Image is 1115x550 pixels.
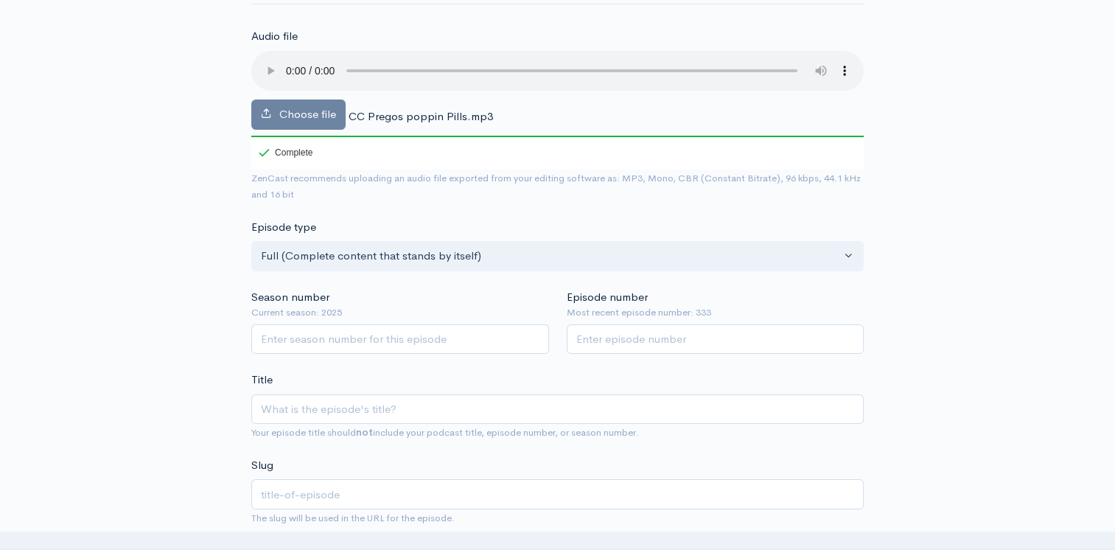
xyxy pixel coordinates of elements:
input: title-of-episode [251,479,864,509]
small: Most recent episode number: 333 [567,305,864,320]
small: ZenCast recommends uploading an audio file exported from your editing software as: MP3, Mono, CBR... [251,172,861,201]
label: Slug [251,457,273,474]
input: Enter season number for this episode [251,324,549,355]
label: Episode type [251,219,316,236]
label: Season number [251,289,329,306]
input: Enter episode number [567,324,864,355]
div: 100% [251,136,864,137]
div: Complete [259,148,312,157]
label: Episode number [567,289,648,306]
div: Complete [251,136,315,170]
label: Audio file [251,28,298,45]
span: CC Pregos poppin Pills.mp3 [349,109,493,123]
input: What is the episode's title? [251,394,864,425]
div: Full (Complete content that stands by itself) [261,248,841,265]
button: Full (Complete content that stands by itself) [251,241,864,271]
small: The slug will be used in the URL for the episode. [251,512,455,524]
label: Title [251,372,273,389]
small: Your episode title should include your podcast title, episode number, or season number. [251,426,639,439]
span: Choose file [279,107,336,121]
strong: not [356,426,373,439]
small: Current season: 2025 [251,305,549,320]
